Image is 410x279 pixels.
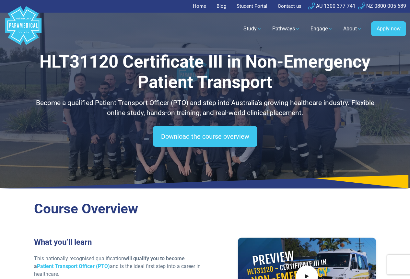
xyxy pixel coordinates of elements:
[34,98,376,118] p: Become a qualified Patient Transport Officer (PTO) and step into Australia’s growing healthcare i...
[339,20,366,38] a: About
[371,21,406,36] a: Apply now
[34,255,201,278] p: This nationally recognised qualification and is the ideal first step into a career in healthcare.
[153,126,257,147] a: Download the course overview
[307,20,337,38] a: Engage
[34,201,376,217] h2: Course Overview
[4,13,43,45] a: Australian Paramedical College
[37,263,110,269] a: Patient Transport Officer (PTO)
[34,52,376,93] h1: HLT31120 Certificate III in Non-Emergency Patient Transport
[268,20,304,38] a: Pathways
[240,20,266,38] a: Study
[34,238,201,247] h3: What you’ll learn
[308,3,356,9] a: AU 1300 377 741
[358,3,406,9] a: NZ 0800 005 689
